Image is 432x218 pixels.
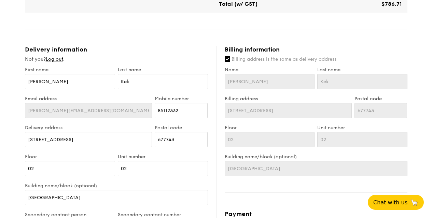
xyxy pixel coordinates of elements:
[25,56,208,63] div: Not you? .
[225,154,407,160] label: Building name/block (optional)
[25,125,152,131] label: Delivery address
[25,96,152,102] label: Email address
[225,46,280,53] span: Billing information
[25,46,87,53] span: Delivery information
[46,56,63,62] a: Log out
[219,1,257,7] span: Total (w/ GST)
[118,67,208,73] label: Last name
[118,212,208,218] label: Secondary contact number
[118,154,208,160] label: Unit number
[410,199,418,206] span: 🦙
[225,67,315,73] label: Name
[317,125,407,131] label: Unit number
[381,1,402,7] span: $786.71
[25,212,115,218] label: Secondary contact person
[317,67,407,73] label: Last name
[25,154,115,160] label: Floor
[225,125,315,131] label: Floor
[155,96,208,102] label: Mobile number
[155,125,208,131] label: Postal code
[25,183,208,189] label: Building name/block (optional)
[368,195,424,210] button: Chat with us🦙
[232,56,336,62] span: Billing address is the same as delivery address
[225,96,352,102] label: Billing address
[225,56,230,62] input: Billing address is the same as delivery address
[25,67,115,73] label: First name
[354,96,407,102] label: Postal code
[373,199,407,206] span: Chat with us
